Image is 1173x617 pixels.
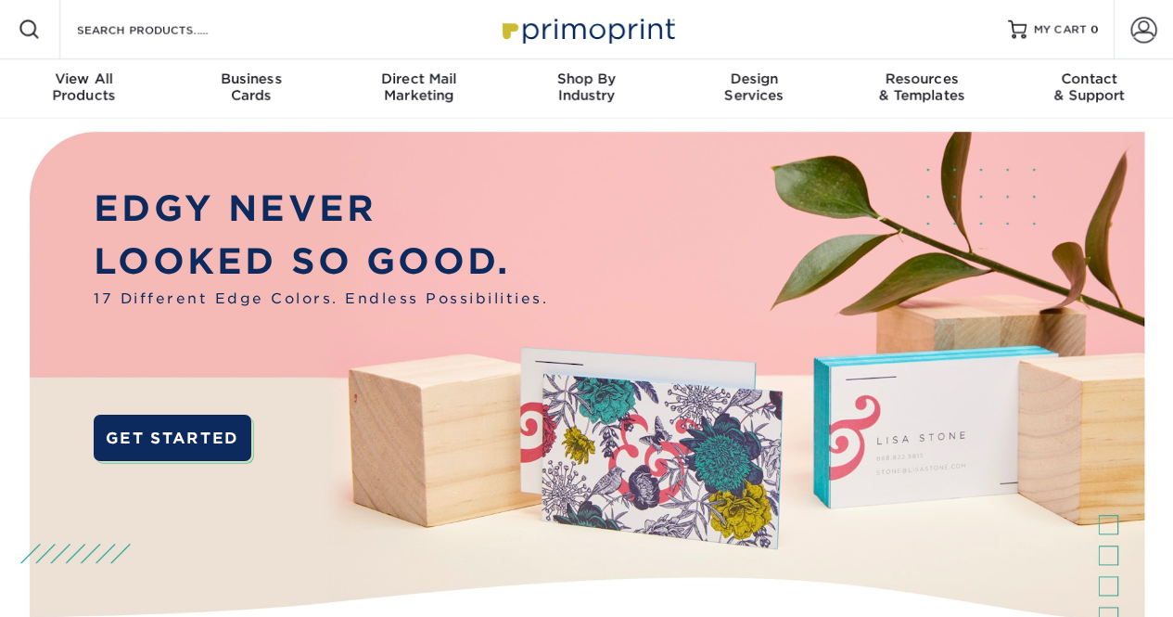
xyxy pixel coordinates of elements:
a: BusinessCards [168,59,336,119]
div: & Templates [838,71,1006,104]
span: Contact [1005,71,1173,87]
span: Business [168,71,336,87]
span: 17 Different Edge Colors. Endless Possibilities. [94,289,548,310]
a: Resources& Templates [838,59,1006,119]
div: Marketing [335,71,503,104]
span: Design [670,71,838,87]
div: Cards [168,71,336,104]
a: GET STARTED [94,415,250,461]
a: DesignServices [670,59,838,119]
div: & Support [1005,71,1173,104]
p: EDGY NEVER [94,183,548,236]
a: Shop ByIndustry [503,59,670,119]
div: Industry [503,71,670,104]
a: Contact& Support [1005,59,1173,119]
span: Direct Mail [335,71,503,87]
p: LOOKED SO GOOD. [94,236,548,289]
span: Resources [838,71,1006,87]
span: MY CART [1034,22,1087,38]
img: Primoprint [494,9,680,49]
div: Services [670,71,838,104]
span: Shop By [503,71,670,87]
a: Direct MailMarketing [335,59,503,119]
input: SEARCH PRODUCTS..... [75,19,256,41]
span: 0 [1090,23,1099,36]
